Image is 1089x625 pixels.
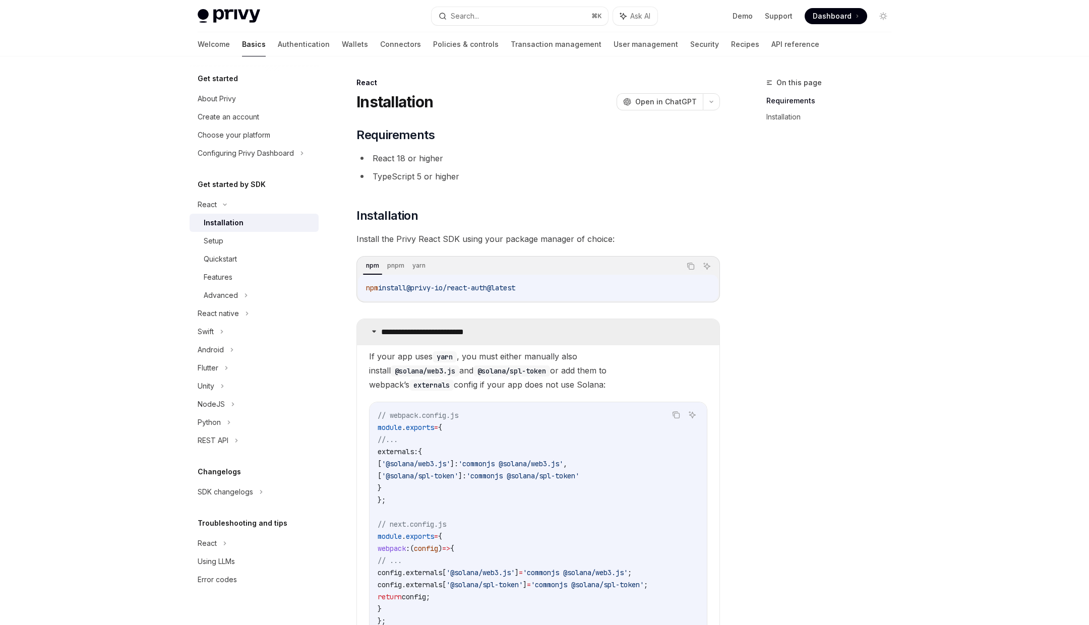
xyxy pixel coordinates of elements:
[670,408,683,421] button: Copy the contents from the code block
[523,580,527,589] span: ]
[442,544,450,553] span: =>
[511,32,601,56] a: Transaction management
[402,532,406,541] span: .
[409,260,429,272] div: yarn
[378,532,402,541] span: module
[198,32,230,56] a: Welcome
[406,580,442,589] span: externals
[278,32,330,56] a: Authentication
[766,93,899,109] a: Requirements
[356,208,418,224] span: Installation
[190,214,319,232] a: Installation
[391,365,459,377] code: @solana/web3.js
[519,568,523,577] span: =
[644,580,648,589] span: ;
[198,416,221,428] div: Python
[356,151,720,165] li: React 18 or higher
[378,520,446,529] span: // next.config.js
[630,11,650,21] span: Ask AI
[242,32,266,56] a: Basics
[450,459,458,468] span: ]:
[771,32,819,56] a: API reference
[363,260,382,272] div: npm
[515,568,519,577] span: ]
[733,11,753,21] a: Demo
[378,411,458,420] span: // webpack.config.js
[378,495,386,505] span: };
[190,126,319,144] a: Choose your platform
[198,93,236,105] div: About Privy
[614,32,678,56] a: User management
[198,380,214,392] div: Unity
[458,471,466,480] span: ]:
[198,486,253,498] div: SDK changelogs
[442,580,446,589] span: [
[382,471,458,480] span: '@solana/spl-token'
[523,568,628,577] span: 'commonjs @solana/web3.js'
[466,471,579,480] span: 'commonjs @solana/spl-token'
[204,235,223,247] div: Setup
[356,127,435,143] span: Requirements
[406,544,410,553] span: :
[402,580,406,589] span: .
[731,32,759,56] a: Recipes
[438,532,442,541] span: {
[204,217,244,229] div: Installation
[765,11,793,21] a: Support
[700,260,713,273] button: Ask AI
[190,552,319,571] a: Using LLMs
[378,471,382,480] span: [
[378,435,398,444] span: //...
[378,604,382,613] span: }
[406,423,434,432] span: exports
[591,12,602,20] span: ⌘ K
[446,580,523,589] span: '@solana/spl-token'
[433,351,457,362] code: yarn
[190,108,319,126] a: Create an account
[198,73,238,85] h5: Get started
[451,10,479,22] div: Search...
[198,129,270,141] div: Choose your platform
[442,568,446,577] span: [
[617,93,703,110] button: Open in ChatGPT
[369,349,707,392] span: If your app uses , you must either manually also install and or add them to webpack’s config if y...
[613,7,657,25] button: Ask AI
[198,466,241,478] h5: Changelogs
[378,283,406,292] span: install
[434,532,438,541] span: =
[402,423,406,432] span: .
[380,32,421,56] a: Connectors
[686,408,699,421] button: Ask AI
[378,544,406,553] span: webpack
[356,78,720,88] div: React
[402,592,426,601] span: config
[414,544,438,553] span: config
[378,483,382,492] span: }
[446,568,515,577] span: '@solana/web3.js'
[410,544,414,553] span: (
[204,271,232,283] div: Features
[198,199,217,211] div: React
[563,459,567,468] span: ,
[378,423,402,432] span: module
[409,380,454,391] code: externals
[434,423,438,432] span: =
[198,307,239,320] div: React native
[190,90,319,108] a: About Privy
[198,537,217,549] div: React
[378,447,418,456] span: externals:
[432,7,608,25] button: Search...⌘K
[378,459,382,468] span: [
[458,459,563,468] span: 'commonjs @solana/web3.js'
[190,250,319,268] a: Quickstart
[875,8,891,24] button: Toggle dark mode
[198,326,214,338] div: Swift
[438,544,442,553] span: )
[198,344,224,356] div: Android
[450,544,454,553] span: {
[418,447,422,456] span: {
[342,32,368,56] a: Wallets
[628,568,632,577] span: ;
[378,556,402,565] span: // ...
[366,283,378,292] span: npm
